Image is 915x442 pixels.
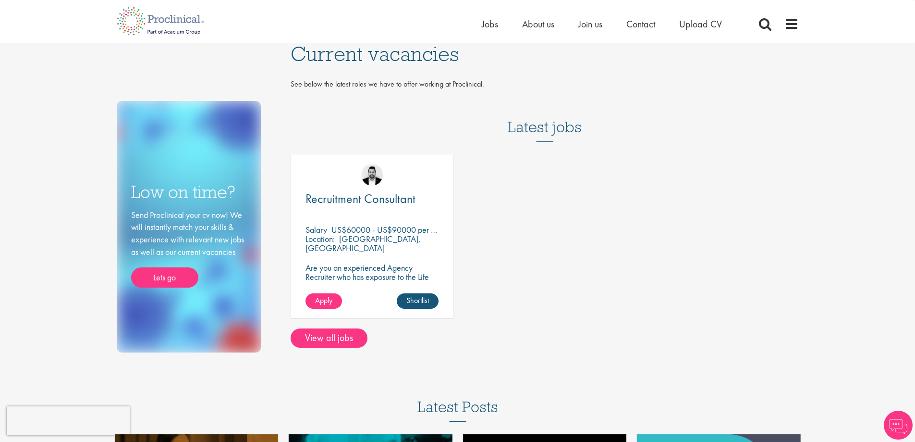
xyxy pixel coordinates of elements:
p: US$60000 - US$90000 per annum [331,224,452,235]
span: Apply [315,295,332,305]
h3: Latest jobs [508,95,582,142]
a: Jobs [482,18,498,30]
span: Recruitment Consultant [305,190,415,207]
a: Join us [578,18,602,30]
a: Shortlist [397,293,439,309]
p: Are you an experienced Agency Recruiter who has exposure to the Life Sciences market and looking ... [305,263,439,300]
a: Apply [305,293,342,309]
a: About us [522,18,554,30]
a: Contact [626,18,655,30]
span: Location: [305,233,335,244]
span: Current vacancies [291,41,459,67]
h3: Latest Posts [417,399,498,422]
div: Send Proclinical your cv now! We will instantly match your skills & experience with relevant new ... [131,209,246,288]
img: Chatbot [884,411,913,440]
h3: Low on time? [131,183,246,202]
iframe: reCAPTCHA [7,406,130,435]
a: Recruitment Consultant [305,193,439,205]
a: View all jobs [291,328,367,348]
a: Upload CV [679,18,722,30]
img: Ross Wilkings [361,164,383,186]
p: [GEOGRAPHIC_DATA], [GEOGRAPHIC_DATA] [305,233,421,253]
p: See below the latest roles we have to offer working at Proclinical. [291,79,799,90]
a: Lets go [131,267,198,288]
span: Salary [305,224,327,235]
